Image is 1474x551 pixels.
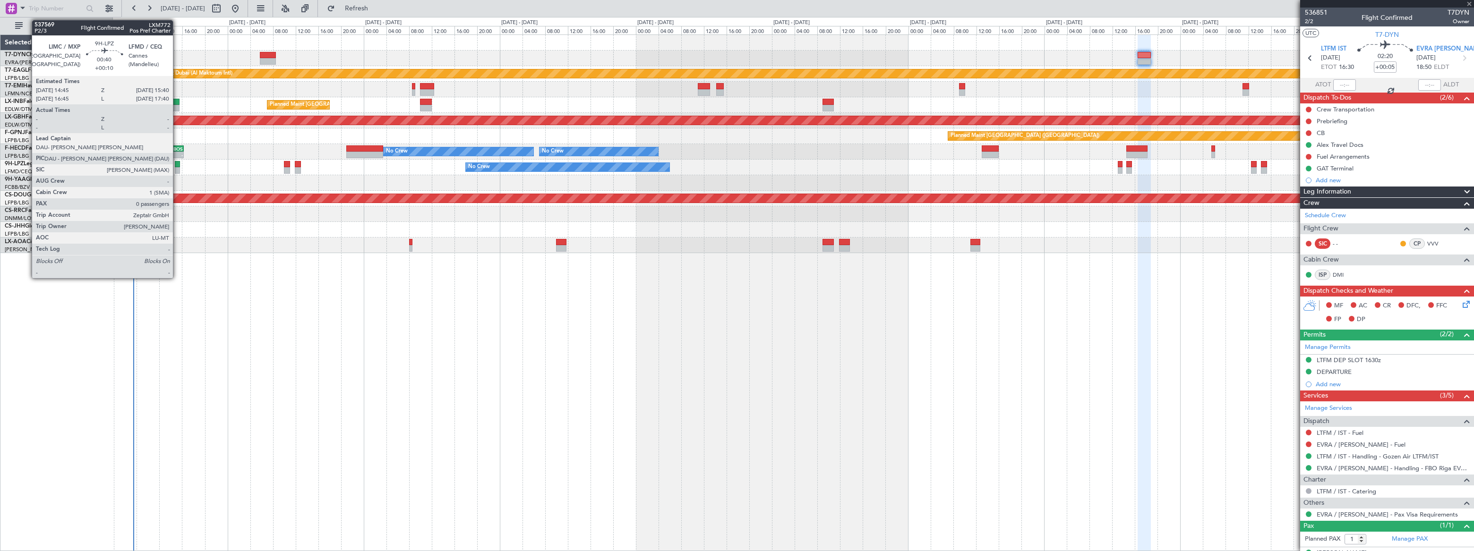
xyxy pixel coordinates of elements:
div: 04:00 [1067,26,1090,34]
a: LFMD/CEQ [5,168,32,175]
span: 2/2 [1305,17,1328,25]
span: Refresh [337,5,377,12]
div: CP [1409,238,1425,249]
span: [DATE] [1321,53,1340,63]
a: LX-INBFalcon 900EX EASy II [5,99,79,104]
span: (3/5) [1440,390,1454,400]
a: EVRA / [PERSON_NAME] - Pax Visa Requirements [1317,510,1458,518]
div: Planned Maint Dubai (Al Maktoum Intl) [139,67,232,81]
span: LX-INB [5,99,23,104]
a: LTFM / IST - Catering [1317,487,1376,495]
span: DP [1357,315,1365,324]
div: [DATE] - [DATE] [501,19,538,27]
div: 20:00 [749,26,772,34]
div: 20:00 [1294,26,1317,34]
div: 08:00 [545,26,568,34]
span: 536851 [1305,8,1328,17]
div: LFPB [145,146,164,152]
div: KBOS [164,146,183,152]
span: Pax [1303,521,1314,532]
span: CS-RRC [5,208,25,213]
span: Dispatch [1303,416,1329,427]
div: 20:00 [477,26,500,34]
div: 20:00 [1158,26,1181,34]
div: 12:00 [296,26,318,34]
span: 16:30 [1339,63,1354,72]
div: 20:00 [613,26,636,34]
div: 08:00 [409,26,432,34]
div: LTFM DEP SLOT 1630z [1317,356,1381,364]
div: No Crew [468,160,490,174]
div: 08:00 [954,26,977,34]
span: MF [1334,301,1343,311]
div: 16:00 [318,26,341,34]
a: T7-EMIHawker 900XP [5,83,62,89]
div: 16:00 [1271,26,1294,34]
a: EVRA/[PERSON_NAME] [5,59,63,66]
a: LFMN/NCE [5,90,33,97]
div: - [145,152,164,158]
div: 12:00 [704,26,727,34]
a: 9H-LPZLegacy 500 [5,161,54,167]
a: FCBB/BZV [5,184,30,191]
div: 04:00 [114,26,137,34]
div: ISP [1315,270,1330,280]
a: F-HECDFalcon 7X [5,145,51,151]
div: 12:00 [840,26,863,34]
div: 08:00 [817,26,840,34]
div: 08:00 [1226,26,1249,34]
div: 12:00 [977,26,999,34]
span: Dispatch To-Dos [1303,93,1351,103]
div: 04:00 [795,26,817,34]
span: ETOT [1321,63,1337,72]
div: [DATE] - [DATE] [910,19,946,27]
div: 16:00 [454,26,477,34]
div: 20:00 [886,26,908,34]
a: CS-JHHGlobal 6000 [5,223,57,229]
div: 12:00 [1113,26,1135,34]
span: FFC [1436,301,1447,311]
span: FP [1334,315,1341,324]
a: F-GPNJFalcon 900EX [5,130,61,136]
a: DMI [1333,271,1354,279]
div: 00:00 [1181,26,1203,34]
span: ATOT [1315,80,1331,90]
div: 00:00 [228,26,250,34]
span: Others [1303,498,1324,509]
div: [DATE] - [DATE] [114,19,151,27]
span: All Aircraft [25,23,100,29]
span: CR [1383,301,1391,311]
span: [DATE] [1416,53,1436,63]
a: CS-RRCFalcon 900LX [5,208,60,213]
a: Manage Permits [1305,343,1351,352]
span: 9H-LPZ [5,161,24,167]
div: 16:00 [1135,26,1158,34]
span: F-GPNJ [5,130,25,136]
span: Crew [1303,198,1320,209]
span: T7-DYN [1375,30,1399,40]
a: LFPB/LBG [5,230,29,237]
div: [DATE] - [DATE] [773,19,810,27]
label: Planned PAX [1305,534,1340,544]
a: EDLW/DTM [5,121,33,128]
div: 04:00 [1203,26,1226,34]
span: T7-EMI [5,83,23,89]
div: 12:00 [160,26,182,34]
a: CS-DOUGlobal 6500 [5,192,59,198]
div: [DATE] - [DATE] [637,19,674,27]
a: Manage Services [1305,404,1352,413]
span: Owner [1448,17,1469,25]
span: Flight Crew [1303,223,1338,234]
div: 16:00 [999,26,1022,34]
button: UTC [1303,29,1319,37]
a: LTFM / IST - Fuel [1317,429,1363,437]
div: [DATE] - [DATE] [365,19,402,27]
div: 00:00 [636,26,659,34]
span: LTFM IST [1321,44,1346,54]
div: Add new [1316,176,1469,184]
span: T7-DYN [5,52,26,58]
div: 20:00 [1022,26,1045,34]
button: Refresh [323,1,379,16]
div: 00:00 [772,26,795,34]
div: 16:00 [182,26,205,34]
